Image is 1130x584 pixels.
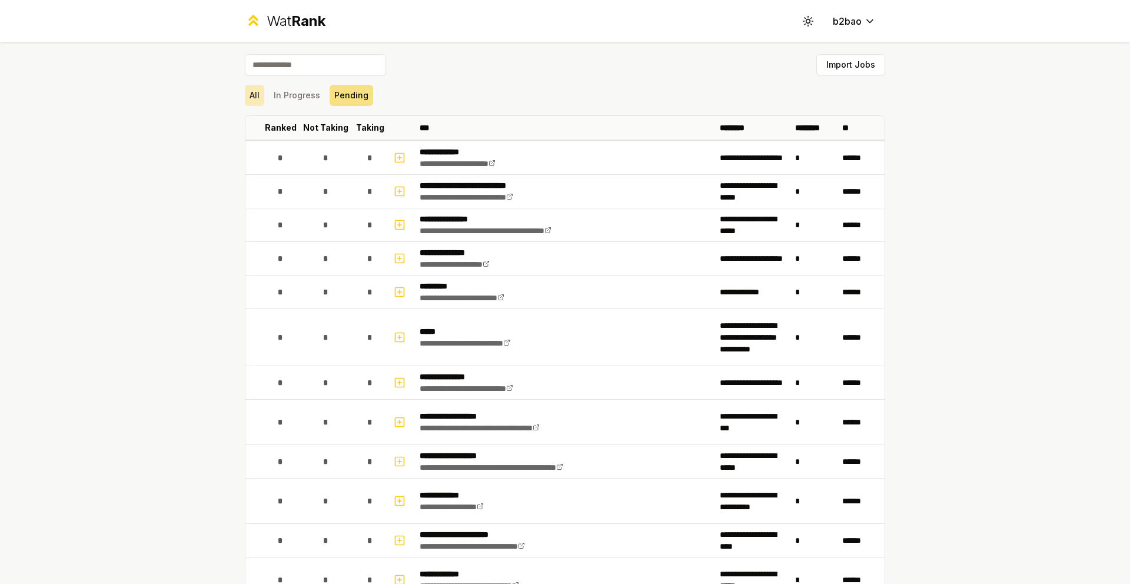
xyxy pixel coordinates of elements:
[356,122,384,134] p: Taking
[245,12,325,31] a: WatRank
[833,14,862,28] span: b2bao
[303,122,348,134] p: Not Taking
[816,54,885,75] button: Import Jobs
[267,12,325,31] div: Wat
[269,85,325,106] button: In Progress
[245,85,264,106] button: All
[291,12,325,29] span: Rank
[330,85,373,106] button: Pending
[265,122,297,134] p: Ranked
[823,11,885,32] button: b2bao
